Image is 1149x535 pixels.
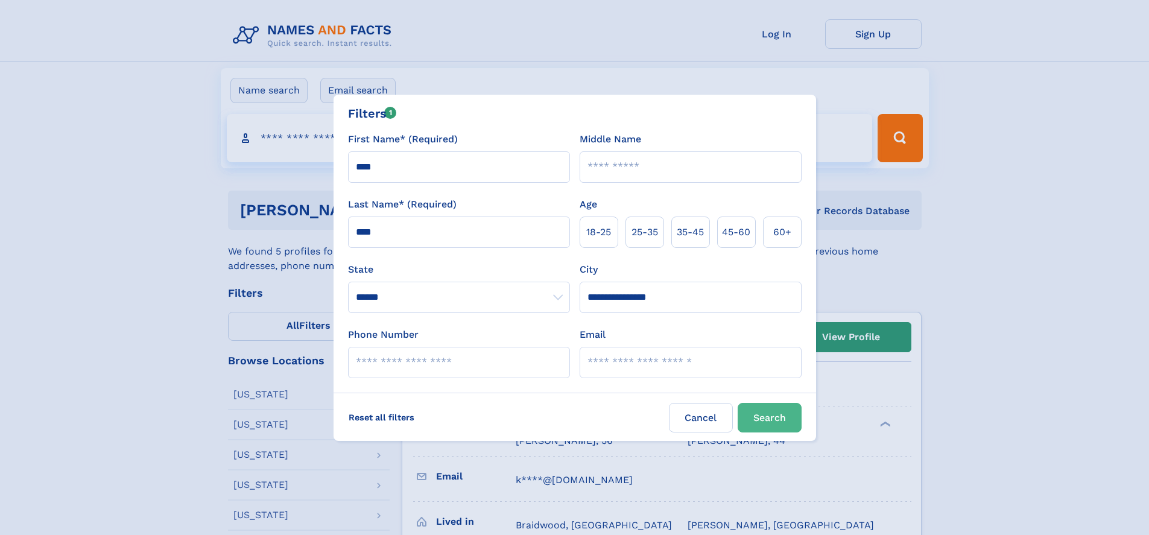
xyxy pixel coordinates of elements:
label: Middle Name [580,132,641,147]
label: Email [580,328,606,342]
span: 35‑45 [677,225,704,239]
label: State [348,262,570,277]
span: 60+ [773,225,791,239]
label: Reset all filters [341,403,422,432]
label: City [580,262,598,277]
label: Last Name* (Required) [348,197,457,212]
div: Filters [348,104,397,122]
label: Cancel [669,403,733,432]
label: Age [580,197,597,212]
span: 25‑35 [631,225,658,239]
label: First Name* (Required) [348,132,458,147]
span: 45‑60 [722,225,750,239]
label: Phone Number [348,328,419,342]
button: Search [738,403,802,432]
span: 18‑25 [586,225,611,239]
